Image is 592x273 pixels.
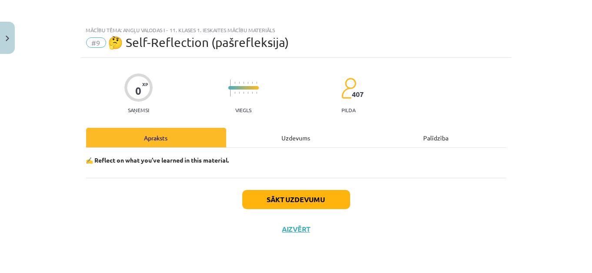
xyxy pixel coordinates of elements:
[226,128,366,147] div: Uzdevums
[341,107,355,113] p: pilda
[243,92,244,94] img: icon-short-line-57e1e144782c952c97e751825c79c345078a6d821885a25fce030b3d8c18986b.svg
[124,107,153,113] p: Saņemsi
[256,92,257,94] img: icon-short-line-57e1e144782c952c97e751825c79c345078a6d821885a25fce030b3d8c18986b.svg
[366,128,506,147] div: Palīdzība
[242,190,350,209] button: Sākt uzdevumu
[235,107,251,113] p: Viegls
[341,77,356,99] img: students-c634bb4e5e11cddfef0936a35e636f08e4e9abd3cc4e673bd6f9a4125e45ecb1.svg
[86,128,226,147] div: Apraksts
[280,225,313,233] button: Aizvērt
[252,92,253,94] img: icon-short-line-57e1e144782c952c97e751825c79c345078a6d821885a25fce030b3d8c18986b.svg
[243,82,244,84] img: icon-short-line-57e1e144782c952c97e751825c79c345078a6d821885a25fce030b3d8c18986b.svg
[86,27,506,33] div: Mācību tēma: Angļu valodas i - 11. klases 1. ieskaites mācību materiāls
[230,80,231,97] img: icon-long-line-d9ea69661e0d244f92f715978eff75569469978d946b2353a9bb055b3ed8787d.svg
[239,92,240,94] img: icon-short-line-57e1e144782c952c97e751825c79c345078a6d821885a25fce030b3d8c18986b.svg
[108,35,289,50] span: 🤔 Self-Reflection (pašrefleksija)
[239,82,240,84] img: icon-short-line-57e1e144782c952c97e751825c79c345078a6d821885a25fce030b3d8c18986b.svg
[86,156,229,164] strong: ✍️ Reflect on what you’ve learned in this material.
[252,82,253,84] img: icon-short-line-57e1e144782c952c97e751825c79c345078a6d821885a25fce030b3d8c18986b.svg
[135,85,141,97] div: 0
[142,82,148,87] span: XP
[6,36,9,41] img: icon-close-lesson-0947bae3869378f0d4975bcd49f059093ad1ed9edebbc8119c70593378902aed.svg
[256,82,257,84] img: icon-short-line-57e1e144782c952c97e751825c79c345078a6d821885a25fce030b3d8c18986b.svg
[86,37,106,48] span: #9
[352,90,364,98] span: 407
